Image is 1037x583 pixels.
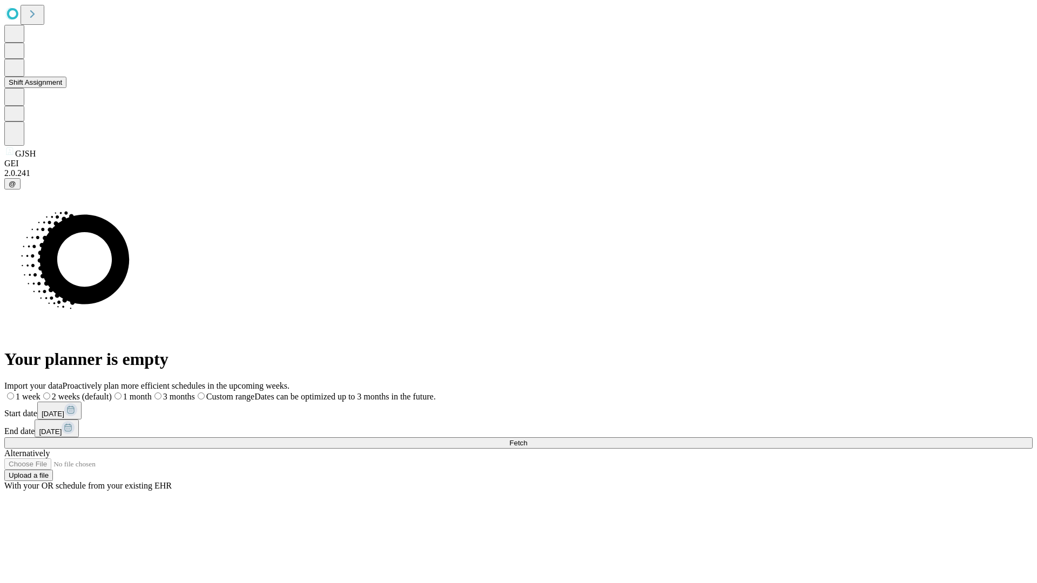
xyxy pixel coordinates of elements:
[39,428,62,436] span: [DATE]
[63,381,289,390] span: Proactively plan more efficient schedules in the upcoming weeks.
[52,392,112,401] span: 2 weeks (default)
[35,419,79,437] button: [DATE]
[4,419,1033,437] div: End date
[4,449,50,458] span: Alternatively
[43,392,50,399] input: 2 weeks (default)
[163,392,195,401] span: 3 months
[16,392,41,401] span: 1 week
[4,402,1033,419] div: Start date
[254,392,435,401] span: Dates can be optimized up to 3 months in the future.
[123,392,152,401] span: 1 month
[4,381,63,390] span: Import your data
[4,178,21,189] button: @
[4,77,66,88] button: Shift Assignment
[4,481,172,490] span: With your OR schedule from your existing EHR
[4,437,1033,449] button: Fetch
[4,168,1033,178] div: 2.0.241
[115,392,122,399] input: 1 month
[509,439,527,447] span: Fetch
[37,402,82,419] button: [DATE]
[4,470,53,481] button: Upload a file
[15,149,36,158] span: GJSH
[206,392,254,401] span: Custom range
[154,392,161,399] input: 3 months
[4,159,1033,168] div: GEI
[4,349,1033,369] h1: Your planner is empty
[42,410,64,418] span: [DATE]
[7,392,14,399] input: 1 week
[9,180,16,188] span: @
[198,392,205,399] input: Custom rangeDates can be optimized up to 3 months in the future.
